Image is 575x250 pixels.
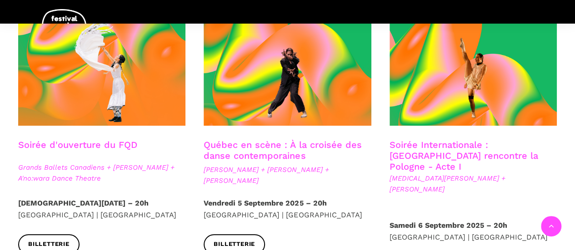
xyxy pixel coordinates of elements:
span: [PERSON_NAME] + [PERSON_NAME] + [PERSON_NAME] [204,164,371,186]
strong: Samedi 6 Septembre 2025 – 20h [390,221,507,230]
p: [GEOGRAPHIC_DATA] | [GEOGRAPHIC_DATA] [390,220,557,243]
a: A Propos [227,20,279,47]
a: Soirée d'ouverture du FQD [18,139,137,150]
strong: Vendredi 5 Septembre 2025 – 20h [204,199,326,207]
p: [GEOGRAPHIC_DATA] | [GEOGRAPHIC_DATA] [204,197,371,221]
span: Billetterie [28,240,70,249]
strong: [DEMOGRAPHIC_DATA][DATE] – 20h [18,199,149,207]
span: Grands Ballets Canadiens + [PERSON_NAME] + A'no:wara Dance Theatre [18,162,185,184]
a: Médiation culturelle [353,20,453,47]
a: Actualités [294,20,338,47]
a: Programmation [133,20,212,47]
a: Soirée Internationale : [GEOGRAPHIC_DATA] rencontre la Pologne - Acte I [390,139,538,172]
p: [GEOGRAPHIC_DATA] | [GEOGRAPHIC_DATA] [18,197,185,221]
span: [MEDICAL_DATA][PERSON_NAME] + [PERSON_NAME] [390,173,557,195]
a: Québec en scène : À la croisée des danse contemporaines [204,139,361,161]
img: logo-fqd-med [42,9,87,46]
a: Contact [468,20,502,47]
span: Billetterie [214,240,255,249]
